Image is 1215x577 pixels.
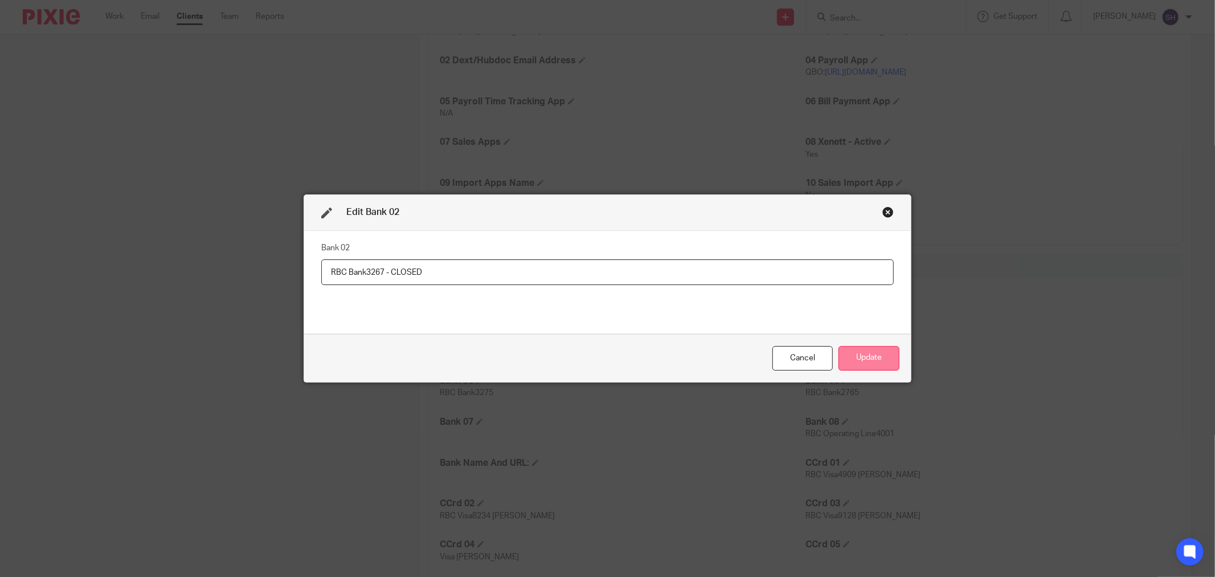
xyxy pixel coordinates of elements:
button: Update [838,346,899,371]
div: Close this dialog window [882,206,894,218]
div: Close this dialog window [772,346,833,371]
label: Bank 02 [321,242,350,254]
span: Edit Bank 02 [346,208,399,217]
input: Bank 02 [321,259,894,285]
